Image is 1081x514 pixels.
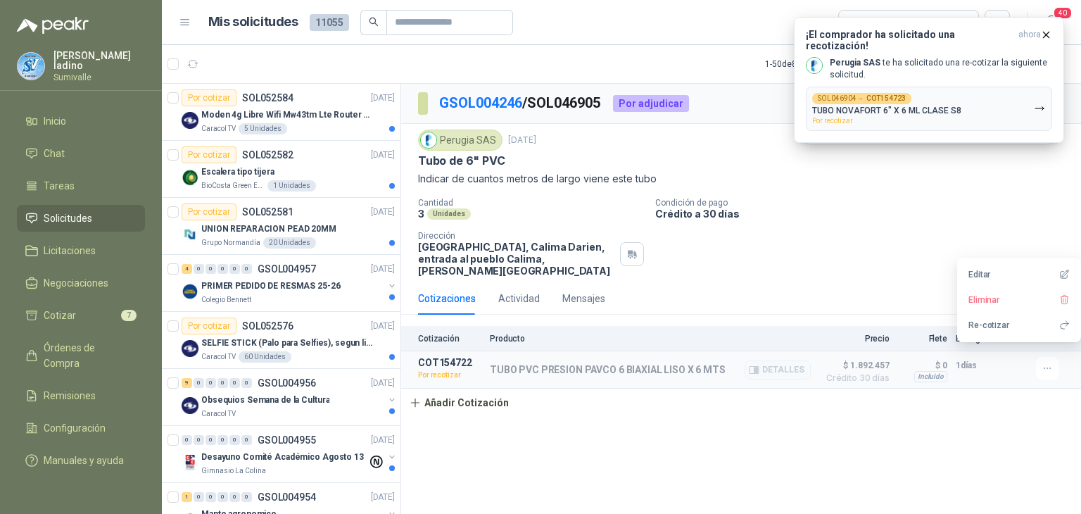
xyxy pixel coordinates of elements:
[44,453,124,468] span: Manuales y ayuda
[182,318,236,334] div: Por cotizar
[201,294,251,306] p: Colegio Bennett
[182,226,198,243] img: Company Logo
[371,491,395,504] p: [DATE]
[830,58,880,68] b: Perugia SAS
[182,435,192,445] div: 0
[371,92,395,105] p: [DATE]
[17,447,145,474] a: Manuales y ayuda
[53,73,145,82] p: Sumivalle
[53,51,145,70] p: [PERSON_NAME] ladino
[44,178,75,194] span: Tareas
[17,270,145,296] a: Negociaciones
[819,334,890,344] p: Precio
[206,492,216,502] div: 0
[44,146,65,161] span: Chat
[242,150,293,160] p: SOL052582
[17,382,145,409] a: Remisiones
[201,394,329,407] p: Obsequios Semana de la Cultura
[898,334,947,344] p: Flete
[217,264,228,274] div: 0
[182,397,198,414] img: Company Logo
[17,17,89,34] img: Logo peakr
[229,435,240,445] div: 0
[812,117,853,125] span: Por recotizar
[182,169,198,186] img: Company Logo
[242,93,293,103] p: SOL052584
[371,434,395,447] p: [DATE]
[17,173,145,199] a: Tareas
[418,231,614,241] p: Dirección
[162,141,400,198] a: Por cotizarSOL052582[DATE] Company LogoEscalera tipo tijeraBioCosta Green Energy S.A.S1 Unidades
[418,198,644,208] p: Cantidad
[44,308,76,323] span: Cotizar
[267,180,316,192] div: 1 Unidades
[508,134,536,147] p: [DATE]
[201,465,266,477] p: Gimnasio La Colina
[182,89,236,106] div: Por cotizar
[498,291,540,306] div: Actividad
[182,340,198,357] img: Company Logo
[371,320,395,333] p: [DATE]
[418,208,424,220] p: 3
[258,492,316,502] p: GSOL004954
[418,171,1064,187] p: Indicar de cuantos metros de largo viene este tubo
[898,357,947,374] p: $ 0
[44,113,66,129] span: Inicio
[562,291,605,306] div: Mensajes
[418,241,614,277] p: [GEOGRAPHIC_DATA], Calima Darien, entrada al pueblo Calima , [PERSON_NAME][GEOGRAPHIC_DATA]
[201,237,260,249] p: Grupo Normandía
[866,95,906,102] b: COT154723
[418,368,481,382] p: Por recotizar
[830,57,1052,81] p: te ha solicitado una re-cotizar la siguiente solicitud.
[201,123,236,134] p: Caracol TV
[418,130,502,151] div: Perugia SAS
[217,435,228,445] div: 0
[17,140,145,167] a: Chat
[201,451,364,464] p: Desayuno Comité Académico Agosto 13
[201,108,377,122] p: Moden 4g Libre Wifi Mw43tm Lte Router Móvil Internet 5ghz
[819,357,890,374] span: $ 1.892.457
[201,165,274,179] p: Escalera tipo tijera
[194,264,204,274] div: 0
[201,222,336,236] p: UNION REPARACION PEAD 20MM
[613,95,689,112] div: Por adjudicar
[206,378,216,388] div: 0
[819,374,890,382] span: Crédito 30 días
[239,351,291,363] div: 60 Unidades
[655,208,1075,220] p: Crédito a 30 días
[263,237,316,249] div: 20 Unidades
[1018,29,1041,51] span: ahora
[194,435,204,445] div: 0
[194,492,204,502] div: 0
[812,93,911,104] div: SOL046904 →
[371,149,395,162] p: [DATE]
[418,334,481,344] p: Cotización
[427,208,471,220] div: Unidades
[963,263,1075,286] button: Editar
[490,364,726,375] p: TUBO PVC PRESION PAVCO 6 BIAXIAL LISO X 6 MTS
[182,112,198,129] img: Company Logo
[201,280,341,293] p: PRIMER PEDIDO DE RESMAS 25-26
[439,92,602,114] p: / SOL046905
[241,378,252,388] div: 0
[806,29,1013,51] h3: ¡El comprador ha solicitado una recotización!
[201,408,236,420] p: Caracol TV
[182,454,198,471] img: Company Logo
[121,310,137,321] span: 7
[418,357,481,368] p: COT154722
[655,198,1075,208] p: Condición de pago
[44,420,106,436] span: Configuración
[17,415,145,441] a: Configuración
[162,84,400,141] a: Por cotizarSOL052584[DATE] Company LogoModen 4g Libre Wifi Mw43tm Lte Router Móvil Internet 5ghzC...
[418,153,505,168] p: Tubo de 6" PVC
[182,146,236,163] div: Por cotizar
[258,378,316,388] p: GSOL004956
[194,378,204,388] div: 0
[18,53,44,80] img: Company Logo
[162,198,400,255] a: Por cotizarSOL052581[DATE] Company LogoUNION REPARACION PEAD 20MMGrupo Normandía20 Unidades
[208,12,298,32] h1: Mis solicitudes
[44,275,108,291] span: Negociaciones
[765,53,856,75] div: 1 - 50 de 8845
[369,17,379,27] span: search
[182,432,398,477] a: 0 0 0 0 0 0 GSOL004955[DATE] Company LogoDesayuno Comité Académico Agosto 13Gimnasio La Colina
